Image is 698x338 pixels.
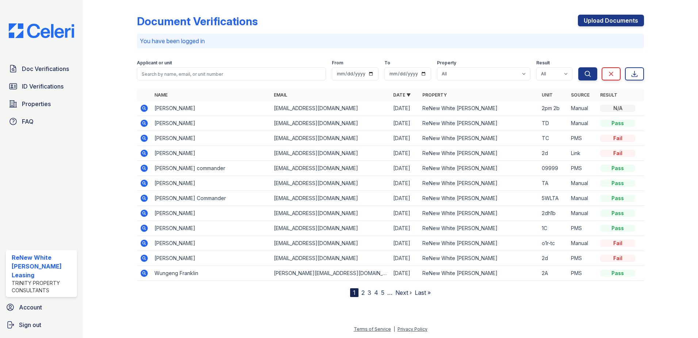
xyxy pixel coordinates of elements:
[390,266,419,281] td: [DATE]
[140,37,641,45] p: You have been logged in
[600,120,635,127] div: Pass
[6,61,77,76] a: Doc Verifications
[384,60,390,66] label: To
[422,92,447,98] a: Property
[398,326,427,332] a: Privacy Policy
[568,131,597,146] td: PMS
[539,191,568,206] td: 5WLTA
[152,116,271,131] td: [PERSON_NAME]
[419,116,539,131] td: ReNew White [PERSON_NAME]
[600,195,635,202] div: Pass
[390,131,419,146] td: [DATE]
[3,318,80,332] a: Sign out
[539,101,568,116] td: 2pm 2b
[12,253,74,279] div: ReNew White [PERSON_NAME] Leasing
[437,60,456,66] label: Property
[419,191,539,206] td: ReNew White [PERSON_NAME]
[6,97,77,111] a: Properties
[271,221,390,236] td: [EMAIL_ADDRESS][DOMAIN_NAME]
[539,221,568,236] td: 1C
[137,67,326,80] input: Search by name, email, or unit number
[390,236,419,251] td: [DATE]
[368,289,371,296] a: 3
[600,105,635,112] div: N/A
[419,131,539,146] td: ReNew White [PERSON_NAME]
[568,251,597,266] td: PMS
[393,92,411,98] a: Date ▼
[542,92,553,98] a: Unit
[271,206,390,221] td: [EMAIL_ADDRESS][DOMAIN_NAME]
[600,92,617,98] a: Result
[395,289,412,296] a: Next ›
[600,165,635,172] div: Pass
[350,288,358,297] div: 1
[600,180,635,187] div: Pass
[152,176,271,191] td: [PERSON_NAME]
[271,251,390,266] td: [EMAIL_ADDRESS][DOMAIN_NAME]
[539,146,568,161] td: 2d
[600,225,635,232] div: Pass
[568,266,597,281] td: PMS
[419,176,539,191] td: ReNew White [PERSON_NAME]
[152,206,271,221] td: [PERSON_NAME]
[271,116,390,131] td: [EMAIL_ADDRESS][DOMAIN_NAME]
[271,131,390,146] td: [EMAIL_ADDRESS][DOMAIN_NAME]
[137,60,172,66] label: Applicant or unit
[354,326,391,332] a: Terms of Service
[568,176,597,191] td: Manual
[137,15,258,28] div: Document Verifications
[22,82,64,91] span: ID Verifications
[419,266,539,281] td: ReNew White [PERSON_NAME]
[390,116,419,131] td: [DATE]
[152,131,271,146] td: [PERSON_NAME]
[539,116,568,131] td: TD
[568,116,597,131] td: Manual
[390,176,419,191] td: [DATE]
[152,221,271,236] td: [PERSON_NAME]
[568,206,597,221] td: Manual
[539,206,568,221] td: 2dh1b
[387,288,392,297] span: …
[539,131,568,146] td: TC
[390,101,419,116] td: [DATE]
[271,101,390,116] td: [EMAIL_ADDRESS][DOMAIN_NAME]
[274,92,287,98] a: Email
[271,146,390,161] td: [EMAIL_ADDRESS][DOMAIN_NAME]
[600,210,635,217] div: Pass
[6,79,77,94] a: ID Verifications
[152,101,271,116] td: [PERSON_NAME]
[22,99,51,108] span: Properties
[19,303,42,312] span: Account
[419,206,539,221] td: ReNew White [PERSON_NAME]
[419,236,539,251] td: ReNew White [PERSON_NAME]
[271,191,390,206] td: [EMAIL_ADDRESS][DOMAIN_NAME]
[394,326,395,332] div: |
[390,161,419,176] td: [DATE]
[539,176,568,191] td: TA
[6,114,77,129] a: FAQ
[578,15,644,26] a: Upload Documents
[3,300,80,315] a: Account
[571,92,590,98] a: Source
[568,221,597,236] td: PMS
[390,221,419,236] td: [DATE]
[568,191,597,206] td: Manual
[152,161,271,176] td: [PERSON_NAME] commander
[152,251,271,266] td: [PERSON_NAME]
[539,266,568,281] td: 2A
[390,146,419,161] td: [DATE]
[361,289,365,296] a: 2
[374,289,378,296] a: 4
[600,150,635,157] div: Fail
[152,236,271,251] td: [PERSON_NAME]
[390,206,419,221] td: [DATE]
[539,236,568,251] td: o1r-tc
[271,266,390,281] td: [PERSON_NAME][EMAIL_ADDRESS][DOMAIN_NAME]
[152,191,271,206] td: [PERSON_NAME] Commander
[539,251,568,266] td: 2d
[12,279,74,294] div: Trinity Property Consultants
[381,289,384,296] a: 5
[419,251,539,266] td: ReNew White [PERSON_NAME]
[152,266,271,281] td: Wungeng Franklin
[419,101,539,116] td: ReNew White [PERSON_NAME]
